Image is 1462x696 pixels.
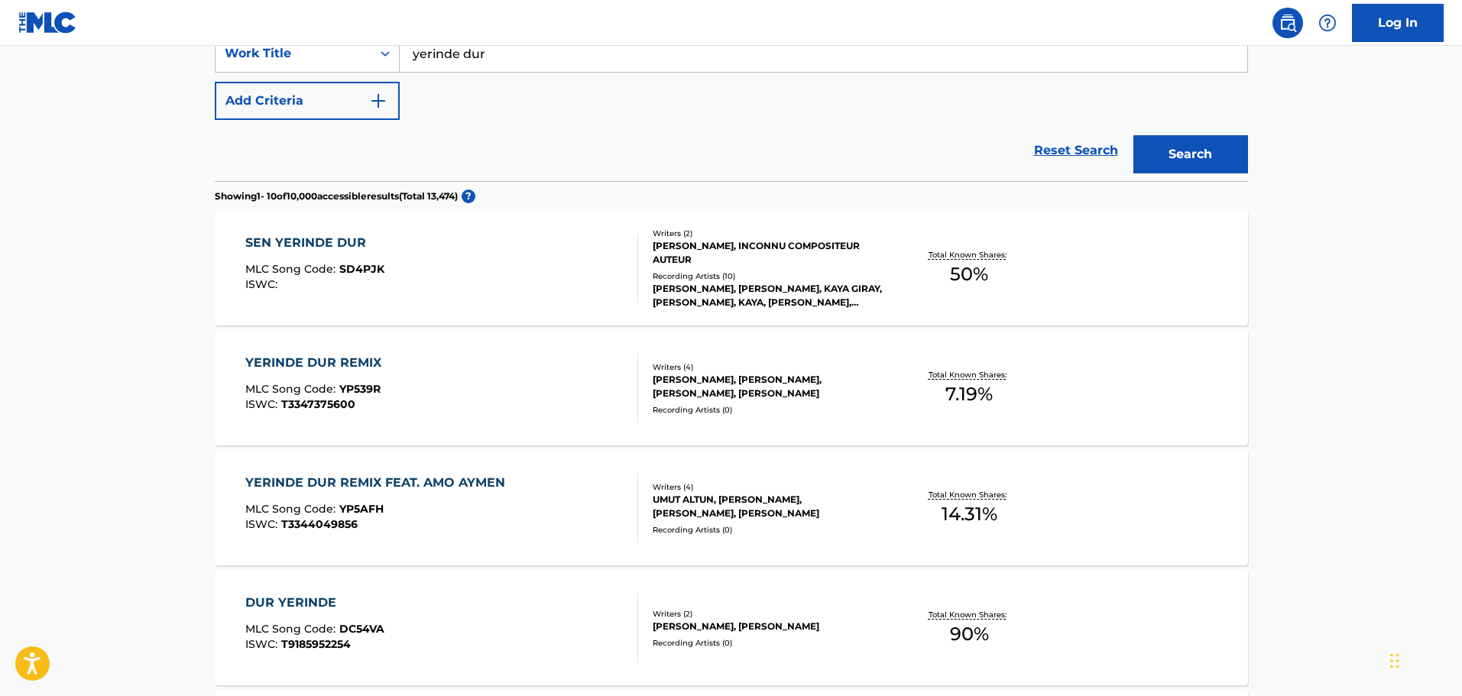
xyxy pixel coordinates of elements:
span: 14.31 % [942,500,997,528]
span: MLC Song Code : [245,382,339,396]
a: Public Search [1272,8,1303,38]
div: Help [1312,8,1343,38]
span: T3344049856 [281,517,358,531]
span: MLC Song Code : [245,502,339,516]
div: [PERSON_NAME], [PERSON_NAME], KAYA GIRAY, [PERSON_NAME], KAYA, [PERSON_NAME], [PERSON_NAME] AND KAYA [653,282,883,309]
p: Total Known Shares: [929,249,1010,261]
div: DUR YERINDE [245,594,384,612]
div: Writers ( 4 ) [653,481,883,493]
div: UMUT ALTUN, [PERSON_NAME], [PERSON_NAME], [PERSON_NAME] [653,493,883,520]
div: Writers ( 4 ) [653,361,883,373]
a: Reset Search [1026,134,1126,167]
span: 90 % [950,620,989,648]
button: Add Criteria [215,82,400,120]
a: Log In [1352,4,1444,42]
span: 50 % [950,261,988,288]
a: YERINDE DUR REMIX FEAT. AMO AYMENMLC Song Code:YP5AFHISWC:T3344049856Writers (4)UMUT ALTUN, [PERS... [215,451,1248,565]
a: YERINDE DUR REMIXMLC Song Code:YP539RISWC:T3347375600Writers (4)[PERSON_NAME], [PERSON_NAME], [PE... [215,331,1248,445]
span: YP539R [339,382,381,396]
div: [PERSON_NAME], [PERSON_NAME], [PERSON_NAME], [PERSON_NAME] [653,373,883,400]
div: Writers ( 2 ) [653,608,883,620]
div: Recording Artists ( 0 ) [653,637,883,649]
button: Search [1133,135,1248,173]
span: MLC Song Code : [245,262,339,276]
span: T9185952254 [281,637,351,651]
span: ISWC : [245,637,281,651]
p: Total Known Shares: [929,489,1010,500]
div: Work Title [225,44,362,63]
span: SD4PJK [339,262,384,276]
div: Recording Artists ( 0 ) [653,524,883,536]
img: 9d2ae6d4665cec9f34b9.svg [369,92,387,110]
div: YERINDE DUR REMIX [245,354,389,372]
p: Total Known Shares: [929,369,1010,380]
img: search [1279,14,1297,32]
span: ISWC : [245,517,281,531]
img: MLC Logo [18,11,77,34]
div: Recording Artists ( 0 ) [653,404,883,416]
div: Drag [1390,638,1399,684]
a: DUR YERINDEMLC Song Code:DC54VAISWC:T9185952254Writers (2)[PERSON_NAME], [PERSON_NAME]Recording A... [215,571,1248,685]
span: ISWC : [245,397,281,411]
form: Search Form [215,34,1248,181]
div: [PERSON_NAME], INCONNU COMPOSITEUR AUTEUR [653,239,883,267]
span: DC54VA [339,622,384,636]
span: YP5AFH [339,502,384,516]
iframe: Chat Widget [1386,623,1462,696]
a: SEN YERINDE DURMLC Song Code:SD4PJKISWC:Writers (2)[PERSON_NAME], INCONNU COMPOSITEUR AUTEURRecor... [215,211,1248,325]
span: ? [462,189,475,203]
span: 7.19 % [945,380,993,408]
img: help [1318,14,1337,32]
p: Total Known Shares: [929,609,1010,620]
div: YERINDE DUR REMIX FEAT. AMO AYMEN [245,474,513,492]
span: MLC Song Code : [245,622,339,636]
div: [PERSON_NAME], [PERSON_NAME] [653,620,883,633]
span: ISWC : [245,277,281,291]
div: Writers ( 2 ) [653,228,883,239]
div: Recording Artists ( 10 ) [653,270,883,282]
p: Showing 1 - 10 of 10,000 accessible results (Total 13,474 ) [215,189,458,203]
div: SEN YERINDE DUR [245,234,384,252]
span: T3347375600 [281,397,355,411]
